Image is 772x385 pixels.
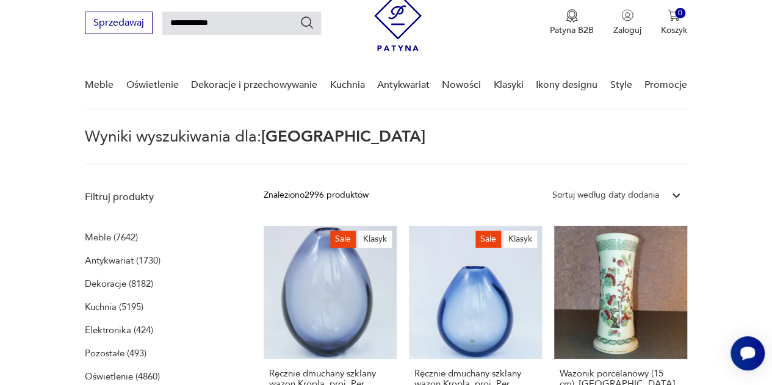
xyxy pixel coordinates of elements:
p: Filtruj produkty [85,190,234,204]
img: Ikona koszyka [668,9,680,21]
a: Nowości [442,62,481,109]
button: Zaloguj [613,9,641,36]
div: Znaleziono 2996 produktów [264,189,369,202]
div: Sortuj według daty dodania [552,189,659,202]
a: Kuchnia (5195) [85,298,143,315]
img: Ikona medalu [566,9,578,23]
span: [GEOGRAPHIC_DATA] [261,126,425,148]
p: Zaloguj [613,24,641,36]
p: Wyniki wyszukiwania dla: [85,129,687,165]
img: Ikonka użytkownika [621,9,633,21]
a: Kuchnia [330,62,364,109]
a: Dekoracje i przechowywanie [191,62,317,109]
a: Klasyki [494,62,524,109]
a: Antykwariat (1730) [85,252,161,269]
button: Sprzedawaj [85,12,153,34]
div: 0 [675,8,685,18]
a: Ikony designu [536,62,597,109]
iframe: Smartsupp widget button [731,336,765,370]
p: Patyna B2B [550,24,594,36]
a: Pozostałe (493) [85,345,146,362]
a: Oświetlenie [126,62,179,109]
a: Meble (7642) [85,229,138,246]
p: Koszyk [661,24,687,36]
a: Ikona medaluPatyna B2B [550,9,594,36]
button: 0Koszyk [661,9,687,36]
a: Promocje [644,62,687,109]
a: Sprzedawaj [85,20,153,28]
a: Oświetlenie (4860) [85,368,160,385]
a: Elektronika (424) [85,322,153,339]
a: Style [610,62,632,109]
a: Meble [85,62,114,109]
a: Dekoracje (8182) [85,275,153,292]
a: Antykwariat [377,62,430,109]
button: Patyna B2B [550,9,594,36]
button: Szukaj [300,15,314,30]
